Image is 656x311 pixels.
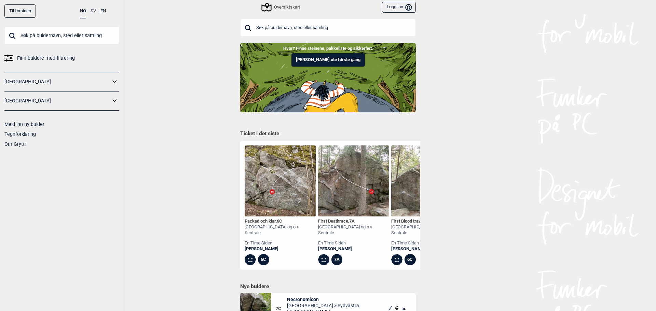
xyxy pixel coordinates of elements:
h1: Nye buldere [240,283,416,290]
div: First Blood traversen , [391,218,462,224]
div: Oversiktskart [262,3,300,11]
img: First Blood traversen 210521 [391,145,462,216]
button: SV [91,4,96,18]
a: Meld inn ny bulder [4,122,44,127]
div: en time siden [245,240,316,246]
span: 6C [277,218,282,224]
a: [GEOGRAPHIC_DATA] [4,96,110,106]
div: [GEOGRAPHIC_DATA] og o > Sentrale [391,224,462,236]
div: 6C [258,254,269,265]
p: Hvor? Finne steinene, pakkeliste og sikkerhet. [5,45,651,52]
span: 7A [349,218,355,224]
a: [GEOGRAPHIC_DATA] [4,77,110,87]
div: en time siden [318,240,389,246]
button: NO [80,4,86,18]
img: Packad och klar 210617 [245,145,316,216]
a: [PERSON_NAME] [318,246,389,252]
div: en time siden [391,240,462,246]
h1: Ticket i det siste [240,130,416,138]
input: Søk på buldernavn, sted eller samling [4,27,119,44]
div: [GEOGRAPHIC_DATA] og o > Sentrale [245,224,316,236]
button: Logg inn [382,2,416,13]
a: Finn buldere med filtrering [4,53,119,63]
img: Indoor to outdoor [240,43,416,112]
img: First Deathrace 210521 [318,145,389,216]
button: EN [100,4,106,18]
a: [PERSON_NAME] [245,246,316,252]
input: Søk på buldernavn, sted eller samling [240,19,416,37]
div: Packad och klar , [245,218,316,224]
span: [GEOGRAPHIC_DATA] > Sydvästra [287,302,359,309]
a: Til forsiden [4,4,36,18]
span: Finn buldere med filtrering [17,53,75,63]
span: Necronomicon [287,296,359,302]
button: [PERSON_NAME] ute første gang [291,53,365,67]
a: [PERSON_NAME] [391,246,462,252]
a: Om Gryttr [4,141,26,147]
a: Tegnforklaring [4,131,36,137]
div: 6C [405,254,416,265]
div: 7A [331,254,343,265]
div: First Deathrace , [318,218,389,224]
div: [GEOGRAPHIC_DATA] og o > Sentrale [318,224,389,236]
